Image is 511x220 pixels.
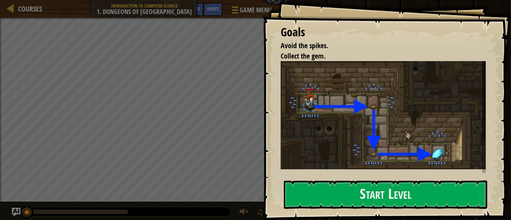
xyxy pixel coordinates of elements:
[14,4,42,14] a: Courses
[257,206,264,217] span: ♫
[272,51,484,61] li: Collect the gem.
[284,180,487,209] button: Start Level
[281,51,326,61] span: Collect the gem.
[281,61,492,169] img: Dungeons of kithgard
[12,208,20,216] button: Ask AI
[207,5,219,12] span: Hints
[184,3,203,16] button: Ask AI
[240,5,272,15] span: Game Menu
[226,3,276,20] button: Game Menu
[188,5,200,12] span: Ask AI
[281,24,486,41] div: Goals
[272,41,484,51] li: Avoid the spikes.
[281,41,328,50] span: Avoid the spikes.
[281,173,492,181] p: Guide your hero by writing a program with code!
[237,205,252,220] button: Adjust volume
[255,205,267,220] button: ♫
[18,4,42,14] span: Courses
